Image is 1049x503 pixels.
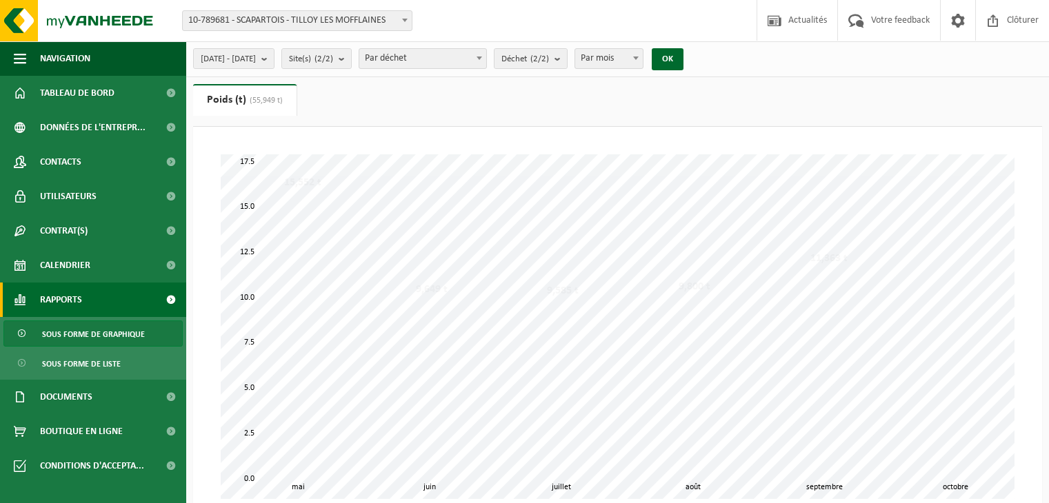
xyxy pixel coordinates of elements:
[42,351,121,377] span: Sous forme de liste
[201,49,256,70] span: [DATE] - [DATE]
[359,49,486,68] span: Par déchet
[183,11,412,30] span: 10-789681 - SCAPARTOIS - TILLOY LES MOFFLAINES
[40,414,123,449] span: Boutique en ligne
[40,283,82,317] span: Rapports
[530,54,549,63] count: (2/2)
[675,280,714,294] div: 9,800 t
[314,54,333,63] count: (2/2)
[501,49,549,70] span: Déchet
[193,48,274,69] button: [DATE] - [DATE]
[40,41,90,76] span: Navigation
[40,380,92,414] span: Documents
[40,214,88,248] span: Contrat(s)
[182,10,412,31] span: 10-789681 - SCAPARTOIS - TILLOY LES MOFFLAINES
[246,96,283,105] span: (55,949 t)
[193,84,297,116] a: Poids (t)
[412,283,451,296] div: 9,649 t
[3,350,183,376] a: Sous forme de liste
[575,49,643,68] span: Par mois
[40,179,97,214] span: Utilisateurs
[40,110,146,145] span: Données de l'entrepr...
[543,284,582,298] div: 9,585 t
[289,49,333,70] span: Site(s)
[42,321,145,347] span: Sous forme de graphique
[40,145,81,179] span: Contacts
[40,76,114,110] span: Tableau de bord
[575,48,643,69] span: Par mois
[40,449,144,483] span: Conditions d'accepta...
[359,48,487,69] span: Par déchet
[807,251,851,265] div: 11,363 t
[3,320,183,347] a: Sous forme de graphique
[281,48,352,69] button: Site(s)(2/2)
[281,176,325,189] div: 15,552 t
[494,48,568,69] button: Déchet(2/2)
[40,248,90,283] span: Calendrier
[652,48,683,70] button: OK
